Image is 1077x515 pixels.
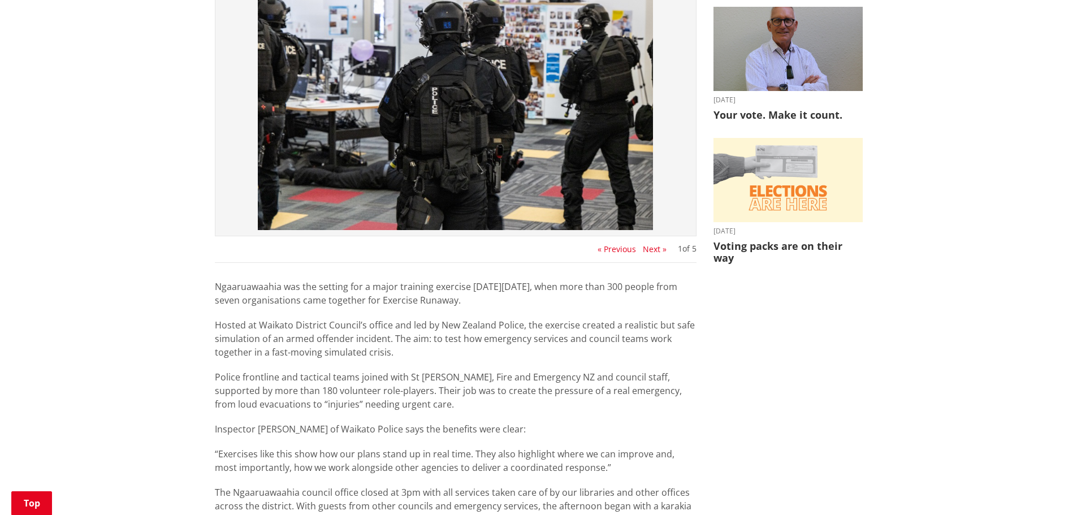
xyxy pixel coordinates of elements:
[678,245,697,253] div: of 5
[215,422,697,436] p: Inspector [PERSON_NAME] of Waikato Police says the benefits were clear:
[215,318,697,359] p: Hosted at Waikato District Council’s office and led by New Zealand Police, the exercise created a...
[713,109,863,122] h3: Your vote. Make it count.
[713,7,863,91] img: Craig Hobbs
[215,447,697,474] p: “Exercises like this show how our plans stand up in real time. They also highlight where we can i...
[11,491,52,515] a: Top
[678,243,682,254] span: 1
[713,240,863,265] h3: Voting packs are on their way
[713,228,863,235] time: [DATE]
[1025,468,1066,508] iframe: Messenger Launcher
[598,245,636,254] button: « Previous
[713,138,863,265] a: [DATE] Voting packs are on their way
[215,370,697,411] p: Police frontline and tactical teams joined with St [PERSON_NAME], Fire and Emergency NZ and counc...
[713,7,863,121] a: [DATE] Your vote. Make it count.
[643,245,667,254] button: Next »
[215,280,697,307] p: Ngaaruawaahia was the setting for a major training exercise [DATE][DATE], when more than 300 peop...
[713,138,863,222] img: Elections are here
[713,97,863,103] time: [DATE]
